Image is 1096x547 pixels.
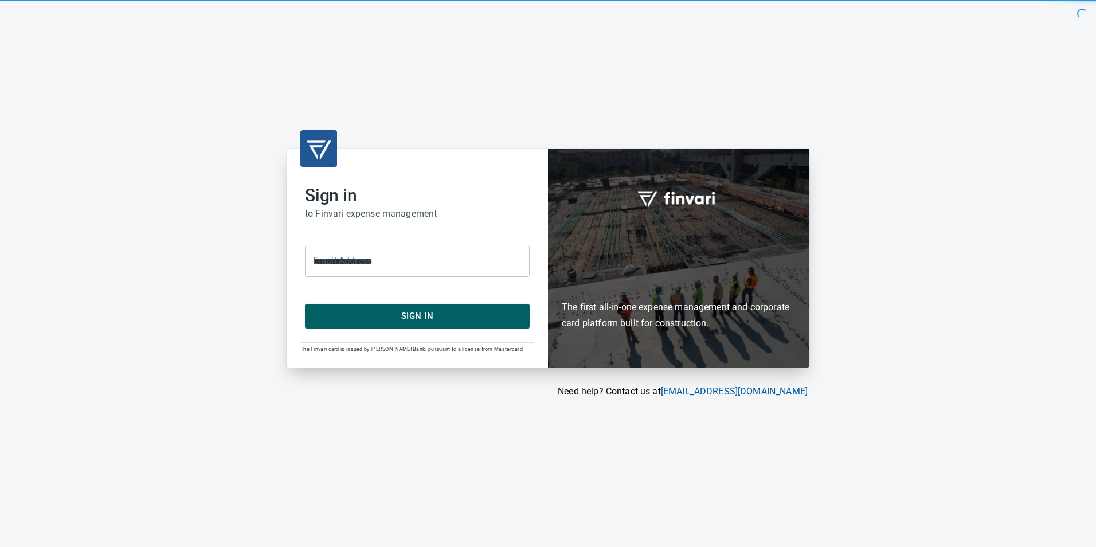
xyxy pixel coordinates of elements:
button: Sign In [305,304,530,328]
span: Sign In [318,308,517,323]
p: Need help? Contact us at [287,385,808,398]
span: The Finvari card is issued by [PERSON_NAME] Bank, pursuant to a license from Mastercard [300,346,523,352]
img: transparent_logo.png [305,135,332,162]
div: Finvari [548,149,809,367]
a: [EMAIL_ADDRESS][DOMAIN_NAME] [661,386,808,397]
h6: to Finvari expense management [305,206,530,222]
h6: The first all-in-one expense management and corporate card platform built for construction. [562,233,796,331]
img: fullword_logo_white.png [636,185,722,211]
h2: Sign in [305,185,530,206]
